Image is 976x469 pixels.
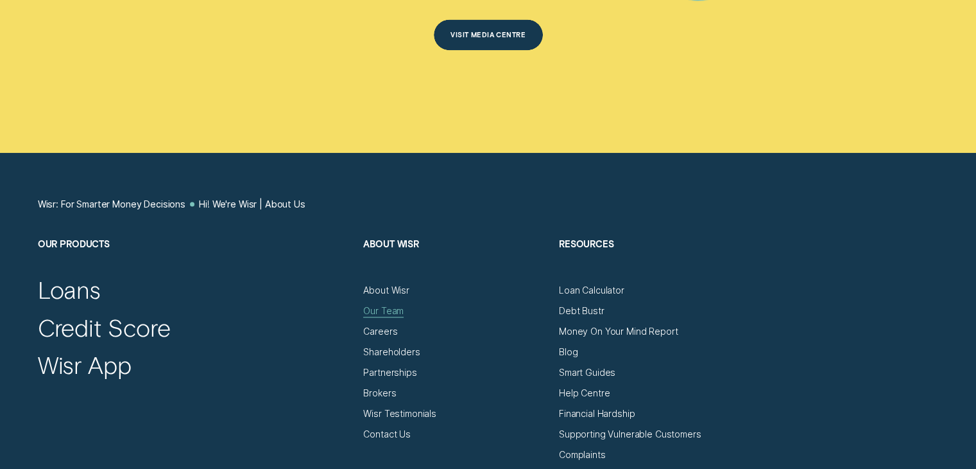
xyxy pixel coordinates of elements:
a: Blog [559,346,578,358]
a: Partnerships [363,367,416,378]
a: Loans [38,275,101,305]
a: Wisr App [38,350,132,380]
a: Brokers [363,387,396,399]
a: Shareholders [363,346,420,358]
a: Careers [363,326,397,337]
a: Contact Us [363,429,411,440]
a: Help Centre [559,387,610,399]
a: About Wisr [363,285,409,296]
a: Debt Bustr [559,305,604,317]
a: Financial Hardship [559,408,635,420]
a: Complaints [559,449,606,461]
a: Loan Calculator [559,285,624,296]
a: Wisr Testimonials [363,408,436,420]
a: Supporting Vulnerable Customers [559,429,701,440]
a: Money On Your Mind Report [559,326,678,337]
button: Visit Media Centre [434,19,543,50]
a: Wisr: For Smarter Money Decisions [38,199,185,210]
h2: Resources [559,238,743,285]
h2: About Wisr [363,238,547,285]
h2: Our Products [38,238,352,285]
a: Credit Score [38,313,171,342]
a: Hi! We're Wisr | About Us [199,199,305,210]
a: Smart Guides [559,367,615,378]
a: Our Team [363,305,404,317]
